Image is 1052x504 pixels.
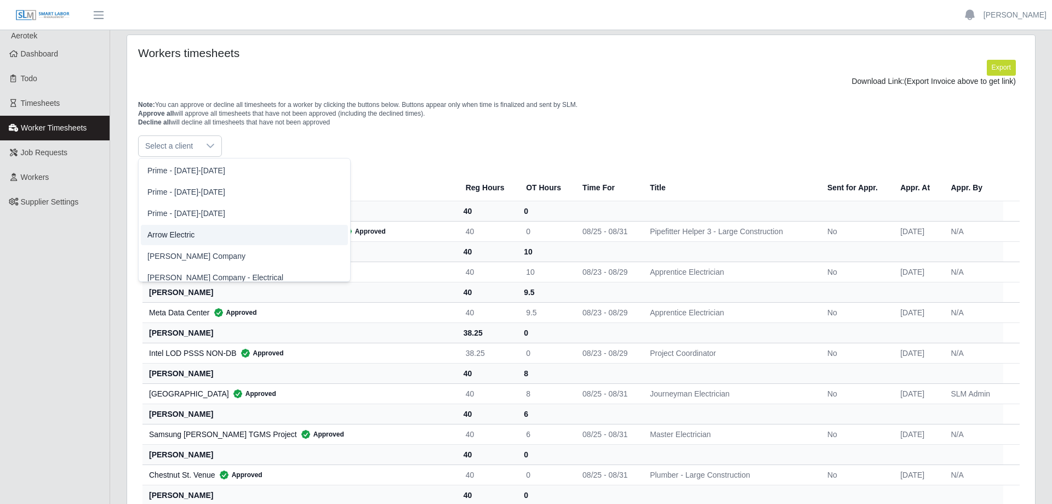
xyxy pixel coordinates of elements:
td: No [819,262,891,282]
td: No [819,424,891,444]
th: 38.25 [457,322,517,343]
td: N/A [942,343,1003,363]
td: Plumber - Large Construction [641,465,819,485]
td: 0 [517,343,574,363]
th: 40 [457,282,517,302]
a: [PERSON_NAME] [984,9,1047,21]
th: 40 [457,241,517,262]
td: 40 [457,302,517,322]
div: Chestnut St. Venue [149,469,448,480]
span: Worker Timesheets [21,123,87,132]
td: N/A [942,221,1003,241]
th: 0 [517,322,574,343]
td: No [819,383,891,404]
th: 40 [457,404,517,424]
span: Select a client [139,136,199,156]
td: 08/23 - 08/29 [574,343,641,363]
p: You can approve or decline all timesheets for a worker by clicking the buttons below. Buttons app... [138,100,1024,127]
th: 0 [517,444,574,465]
h4: Workers timesheets [138,46,498,60]
span: (Export Invoice above to get link) [904,77,1016,86]
td: Journeyman Electrician [641,383,819,404]
span: [PERSON_NAME] Company [147,251,245,262]
span: Arrow Electric [147,229,195,241]
td: No [819,221,891,241]
th: [PERSON_NAME] [142,444,457,465]
td: 6 [517,424,574,444]
span: Approved [215,469,262,480]
td: No [819,343,891,363]
th: 6 [517,404,574,424]
img: SLM Logo [15,9,70,21]
span: Todo [21,74,37,83]
td: [DATE] [891,343,942,363]
td: 08/25 - 08/31 [574,465,641,485]
span: Dashboard [21,49,59,58]
td: 40 [457,383,517,404]
td: 10 [517,262,574,282]
td: SLM Admin [942,383,1003,404]
td: 08/25 - 08/31 [574,383,641,404]
th: 40 [457,363,517,383]
span: Decline all [138,118,170,126]
td: 0 [517,465,574,485]
th: Reg Hours [457,174,517,201]
li: Lee Company - Electrical [141,268,348,288]
th: 40 [457,201,517,221]
td: 0 [517,221,574,241]
th: OT Hours [517,174,574,201]
td: 08/25 - 08/31 [574,424,641,444]
td: N/A [942,262,1003,282]
td: 08/23 - 08/29 [574,262,641,282]
span: Approved [229,388,276,399]
span: Workers [21,173,49,182]
td: 08/25 - 08/31 [574,221,641,241]
th: [PERSON_NAME] [142,404,457,424]
td: 40 [457,465,517,485]
li: Arrow Electric [141,225,348,245]
td: Apprentice Electrician [641,302,819,322]
div: Download Link: [146,76,1016,87]
td: Master Electrician [641,424,819,444]
th: 8 [517,363,574,383]
span: Prime - [DATE]-[DATE] [147,186,225,198]
span: [PERSON_NAME] Company - Electrical [147,272,283,284]
th: 0 [517,201,574,221]
td: No [819,302,891,322]
th: Sent for Appr. [819,174,891,201]
td: 38.25 [457,343,517,363]
td: 40 [457,262,517,282]
th: Appr. By [942,174,1003,201]
div: Samsung [PERSON_NAME] TGMS Project [149,429,448,440]
td: 40 [457,424,517,444]
td: [DATE] [891,262,942,282]
td: 9.5 [517,302,574,322]
span: Approved [339,226,386,237]
th: [PERSON_NAME] [142,363,457,383]
td: N/A [942,302,1003,322]
li: Prime - Sunday-Saturday [141,182,348,202]
th: Appr. At [891,174,942,201]
span: Aerotek [11,31,37,40]
th: Time For [574,174,641,201]
td: N/A [942,465,1003,485]
td: Project Coordinator [641,343,819,363]
span: Prime - [DATE]-[DATE] [147,165,225,177]
th: [PERSON_NAME] [142,282,457,302]
span: Approved [210,307,257,318]
td: Pipefitter Helper 3 - Large Construction [641,221,819,241]
span: Job Requests [21,148,68,157]
span: Prime - [DATE]-[DATE] [147,208,225,219]
span: Note: [138,101,155,109]
th: 40 [457,444,517,465]
td: N/A [942,424,1003,444]
th: 10 [517,241,574,262]
div: Intel LOD PSSS NON-DB [149,348,448,359]
td: 8 [517,383,574,404]
td: [DATE] [891,383,942,404]
th: 9.5 [517,282,574,302]
th: [PERSON_NAME] [142,322,457,343]
td: 40 [457,221,517,241]
button: Export [987,60,1016,75]
span: Approved [297,429,344,440]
